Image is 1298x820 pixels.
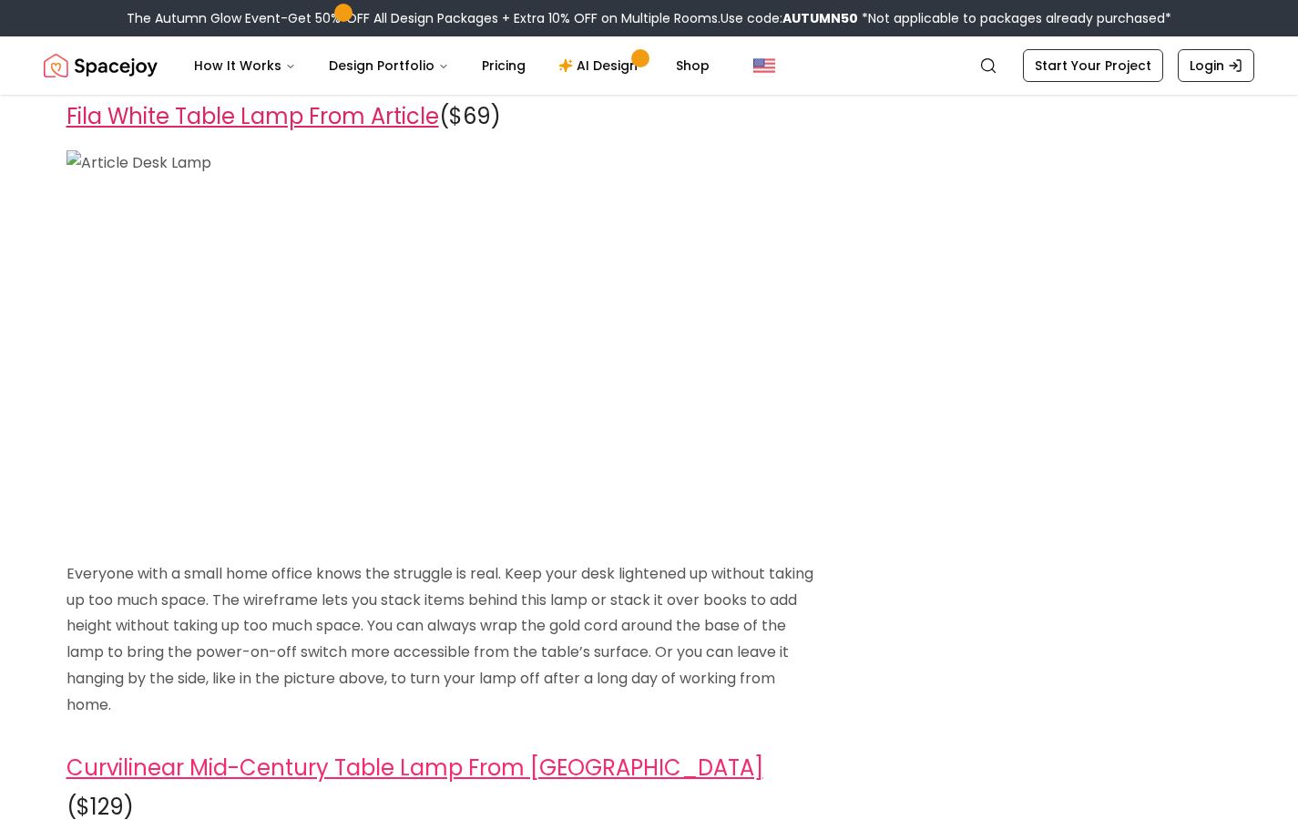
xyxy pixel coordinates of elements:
[661,47,724,84] a: Shop
[179,47,311,84] button: How It Works
[44,36,1254,95] nav: Global
[1023,49,1163,82] a: Start Your Project
[66,101,439,131] a: Fila White Table Lamp From Article
[66,97,821,136] h2: ($69)
[782,9,858,27] b: AUTUMN50
[721,9,858,27] span: Use code:
[1178,49,1254,82] a: Login
[179,47,724,84] nav: Main
[66,561,821,719] p: Everyone with a small home office knows the struggle is real. Keep your desk lightened up without...
[858,9,1171,27] span: *Not applicable to packages already purchased*
[314,47,464,84] button: Design Portfolio
[44,47,158,84] img: Spacejoy Logo
[44,47,158,84] a: Spacejoy
[66,150,821,542] img: Article Desk Lamp
[467,47,540,84] a: Pricing
[66,753,763,783] a: Curvilinear Mid-Century Table Lamp From [GEOGRAPHIC_DATA]
[127,9,1171,27] div: The Autumn Glow Event-Get 50% OFF All Design Packages + Extra 10% OFF on Multiple Rooms.
[544,47,658,84] a: AI Design
[753,55,775,77] img: United States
